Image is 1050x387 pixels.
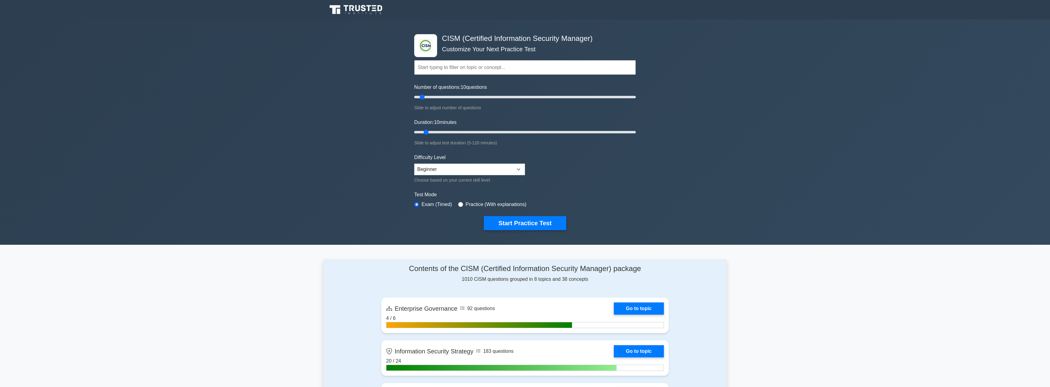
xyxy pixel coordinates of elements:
div: 1010 CISM questions grouped in 8 topics and 38 concepts [381,264,669,283]
button: Start Practice Test [484,216,566,230]
label: Test Mode [414,191,636,198]
input: Start typing to filter on topic or concept... [414,60,636,75]
a: Go to topic [614,345,664,357]
label: Practice (With explanations) [465,201,526,208]
div: Slide to adjust test duration (5-120 minutes) [414,139,636,146]
h4: Contents of the CISM (Certified Information Security Manager) package [381,264,669,273]
label: Difficulty Level [414,154,446,161]
label: Exam (Timed) [422,201,452,208]
div: Slide to adjust number of questions [414,104,636,111]
label: Duration: minutes [414,119,457,126]
span: 10 [434,120,440,125]
label: Number of questions: questions [414,84,487,91]
span: 10 [461,85,466,90]
a: Go to topic [614,302,664,315]
div: Choose based on your current skill level [414,176,525,184]
h4: CISM (Certified Information Security Manager) [440,34,606,43]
